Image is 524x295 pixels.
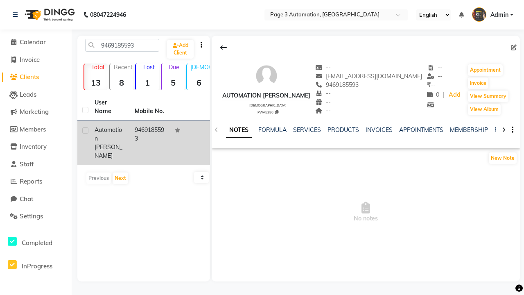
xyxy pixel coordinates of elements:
[427,81,436,88] span: --
[95,126,122,159] span: Automation [PERSON_NAME]
[113,64,133,71] p: Recent
[20,212,43,220] span: Settings
[20,38,46,46] span: Calendar
[2,55,70,65] a: Invoice
[88,64,108,71] p: Total
[222,91,310,100] div: Automation [PERSON_NAME]
[427,81,431,88] span: ₹
[254,64,279,88] img: avatar
[20,195,33,203] span: Chat
[316,90,331,97] span: --
[443,91,444,99] span: |
[2,125,70,134] a: Members
[167,40,194,59] a: Add Client
[212,171,520,253] span: No notes
[2,195,70,204] a: Chat
[293,126,321,134] a: SERVICES
[427,73,443,80] span: --
[90,3,126,26] b: 08047224946
[366,126,393,134] a: INVOICES
[316,64,331,71] span: --
[327,126,359,134] a: PRODUCTS
[113,172,128,184] button: Next
[2,142,70,152] a: Inventory
[190,64,210,71] p: [DEMOGRAPHIC_DATA]
[130,121,170,165] td: 9469185593
[85,39,159,52] input: Search by Name/Mobile/Email/Code
[316,107,331,114] span: --
[249,103,287,107] span: [DEMOGRAPHIC_DATA]
[427,64,443,71] span: --
[2,177,70,186] a: Reports
[468,104,501,115] button: View Album
[468,91,508,102] button: View Summary
[22,239,52,247] span: Completed
[21,3,77,26] img: logo
[489,152,517,164] button: New Note
[2,90,70,100] a: Leads
[110,77,133,88] strong: 8
[472,7,486,22] img: Admin
[162,77,185,88] strong: 5
[468,64,503,76] button: Appointment
[450,126,488,134] a: MEMBERSHIP
[20,143,47,150] span: Inventory
[20,91,36,98] span: Leads
[226,123,252,138] a: NOTES
[2,73,70,82] a: Clients
[187,77,210,88] strong: 6
[20,108,49,116] span: Marketing
[316,81,359,88] span: 9469185593
[226,109,310,115] div: PWA5286
[20,125,46,133] span: Members
[20,56,40,64] span: Invoice
[2,160,70,169] a: Staff
[163,64,185,71] p: Due
[447,89,462,101] a: Add
[468,77,488,89] button: Invoice
[22,262,52,270] span: InProgress
[2,107,70,117] a: Marketing
[20,160,34,168] span: Staff
[136,77,159,88] strong: 1
[20,177,42,185] span: Reports
[427,91,439,98] span: 0
[316,98,331,106] span: --
[84,77,108,88] strong: 13
[258,126,287,134] a: FORMULA
[2,212,70,221] a: Settings
[399,126,443,134] a: APPOINTMENTS
[20,73,39,81] span: Clients
[490,11,508,19] span: Admin
[139,64,159,71] p: Lost
[215,40,232,55] div: Back to Client
[2,38,70,47] a: Calendar
[90,93,130,121] th: User Name
[130,93,170,121] th: Mobile No.
[316,73,422,80] span: [EMAIL_ADDRESS][DOMAIN_NAME]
